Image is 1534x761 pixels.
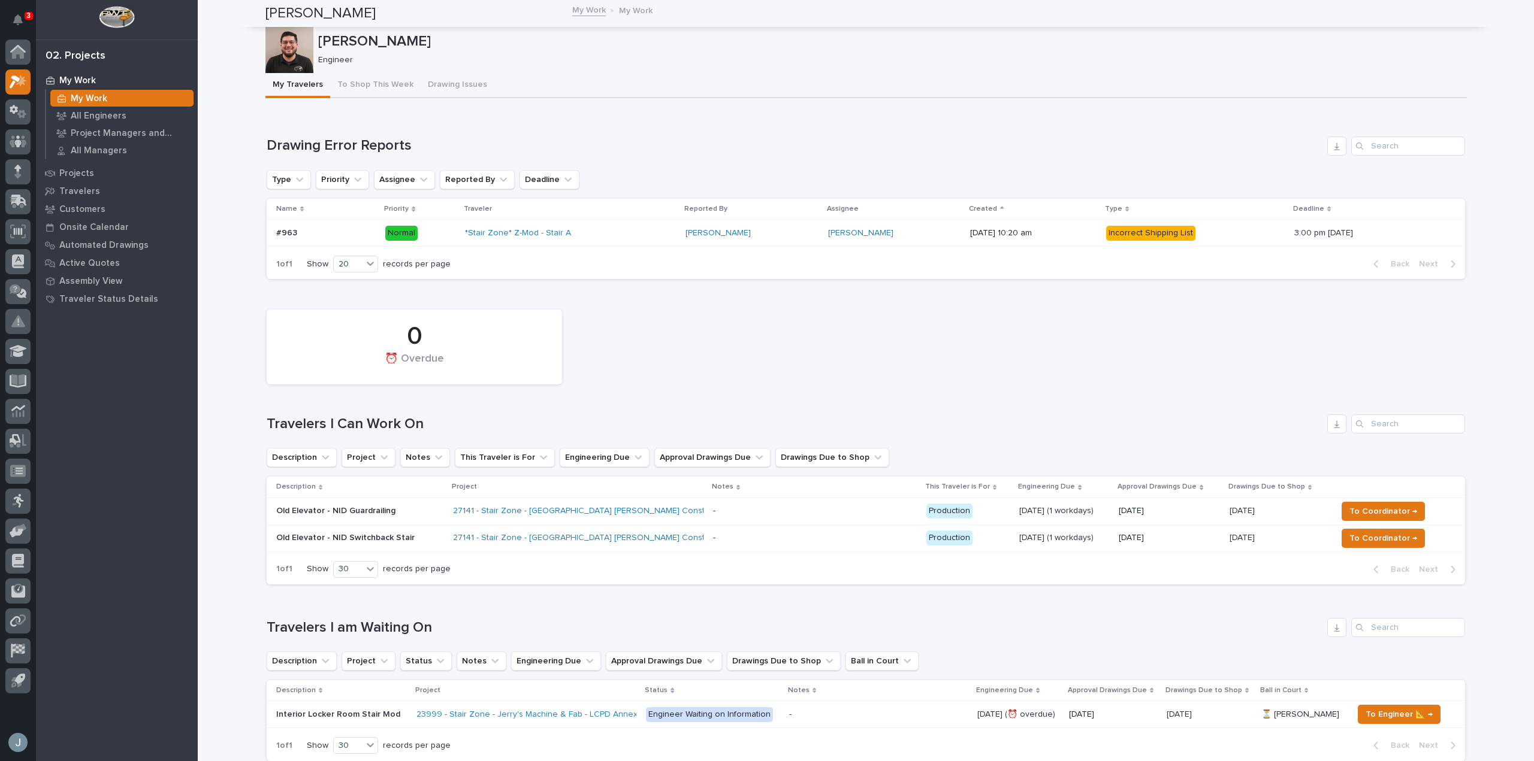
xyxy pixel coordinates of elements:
[1019,506,1109,516] p: [DATE] (1 workdays)
[686,228,751,238] a: [PERSON_NAME]
[1419,259,1445,269] span: Next
[1414,740,1465,751] button: Next
[1230,530,1257,543] p: [DATE]
[1119,533,1219,543] p: [DATE]
[71,111,126,122] p: All Engineers
[36,272,198,290] a: Assembly View
[267,137,1322,154] h1: Drawing Error Reports
[59,186,100,197] p: Travelers
[383,259,451,269] p: records per page
[384,202,409,216] p: Priority
[976,684,1033,697] p: Engineering Due
[619,3,653,16] p: My Work
[1384,740,1409,751] span: Back
[727,651,841,671] button: Drawings Due to Shop
[267,524,1465,551] tr: Old Elevator - NID Switchback Stair27141 - Stair Zone - [GEOGRAPHIC_DATA] [PERSON_NAME] Construct...
[1342,502,1425,521] button: To Coordinator →
[287,322,542,351] div: 0
[334,563,363,575] div: 30
[36,164,198,182] a: Projects
[684,202,727,216] p: Reported By
[36,290,198,308] a: Traveler Status Details
[287,353,542,378] div: ⏰ Overdue
[1351,137,1465,156] div: Search
[926,530,973,545] div: Production
[59,276,122,287] p: Assembly View
[46,107,198,124] a: All Engineers
[46,90,198,107] a: My Work
[334,258,363,271] div: 20
[457,651,506,671] button: Notes
[276,684,316,697] p: Description
[383,564,451,574] p: records per page
[572,2,606,16] a: My Work
[1019,533,1109,543] p: [DATE] (1 workdays)
[1261,707,1342,720] p: ⏳ [PERSON_NAME]
[1358,705,1441,724] button: To Engineer 📐 →
[59,75,96,86] p: My Work
[452,480,477,493] p: Project
[415,684,440,697] p: Project
[267,701,1465,728] tr: Interior Locker Room Stair ModInterior Locker Room Stair Mod 23999 - Stair Zone - Jerry's Machine...
[36,254,198,272] a: Active Quotes
[59,294,158,305] p: Traveler Status Details
[267,651,337,671] button: Description
[36,200,198,218] a: Customers
[59,240,149,251] p: Automated Drawings
[318,55,1457,65] p: Engineer
[267,554,302,584] p: 1 of 1
[385,226,418,241] div: Normal
[267,170,311,189] button: Type
[421,73,494,98] button: Drawing Issues
[276,533,443,543] p: Old Elevator - NID Switchback Stair
[1384,259,1409,269] span: Back
[276,480,316,493] p: Description
[71,128,189,139] p: Project Managers and Engineers
[276,202,297,216] p: Name
[775,448,889,467] button: Drawings Due to Shop
[400,651,452,671] button: Status
[654,448,771,467] button: Approval Drawings Due
[416,710,638,720] a: 23999 - Stair Zone - Jerry's Machine & Fab - LCPD Annex
[455,448,555,467] button: This Traveler is For
[1364,564,1414,575] button: Back
[1119,506,1219,516] p: [DATE]
[318,33,1462,50] p: [PERSON_NAME]
[307,564,328,574] p: Show
[36,218,198,236] a: Onsite Calendar
[36,236,198,254] a: Automated Drawings
[1230,504,1257,516] p: [DATE]
[845,651,919,671] button: Ball in Court
[646,707,773,722] div: Engineer Waiting on Information
[1294,226,1355,238] p: 3:00 pm [DATE]
[46,142,198,159] a: All Managers
[713,533,715,543] div: -
[374,170,435,189] button: Assignee
[828,228,893,238] a: [PERSON_NAME]
[267,250,302,279] p: 1 of 1
[788,684,810,697] p: Notes
[1069,710,1157,720] p: [DATE]
[1106,226,1195,241] div: Incorrect Shipping List
[46,125,198,141] a: Project Managers and Engineers
[1349,504,1417,519] span: To Coordinator →
[1260,684,1302,697] p: Ball in Court
[267,498,1465,524] tr: Old Elevator - NID Guardrailing27141 - Stair Zone - [GEOGRAPHIC_DATA] [PERSON_NAME] Construction ...
[606,651,722,671] button: Approval Drawings Due
[1366,707,1433,721] span: To Engineer 📐 →
[36,71,198,89] a: My Work
[276,506,443,516] p: Old Elevator - NID Guardrailing
[645,684,668,697] p: Status
[1351,414,1465,433] div: Search
[1165,684,1242,697] p: Drawings Due to Shop
[1105,202,1122,216] p: Type
[925,480,990,493] p: This Traveler is For
[789,710,792,720] div: -
[1419,564,1445,575] span: Next
[440,170,515,189] button: Reported By
[520,170,579,189] button: Deadline
[267,731,302,760] p: 1 of 1
[71,93,107,104] p: My Work
[969,202,997,216] p: Created
[307,741,328,751] p: Show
